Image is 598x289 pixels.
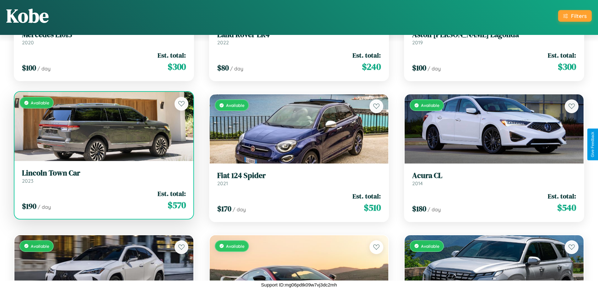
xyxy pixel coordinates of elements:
span: Available [226,243,245,249]
p: Support ID: mg06pdtk09w7vj3dc2mh [261,281,337,289]
a: Mercedes L10132020 [22,30,186,46]
a: Fiat 124 Spider2021 [217,171,381,186]
span: $ 240 [362,60,381,73]
span: $ 170 [217,203,231,214]
a: Land Rover LR42022 [217,30,381,46]
span: $ 100 [22,63,36,73]
a: Acura CL2014 [412,171,576,186]
span: $ 510 [364,201,381,214]
span: / day [230,65,243,72]
span: Available [421,103,439,108]
span: Available [31,243,49,249]
span: $ 190 [22,201,36,211]
span: $ 540 [557,201,576,214]
span: Available [421,243,439,249]
h3: Mercedes L1013 [22,30,186,39]
span: Est. total: [158,189,186,198]
span: 2019 [412,39,423,46]
span: Est. total: [548,192,576,201]
h3: Lincoln Town Car [22,169,186,178]
span: 2021 [217,180,228,186]
span: $ 300 [558,60,576,73]
span: / day [428,206,441,213]
span: $ 100 [412,63,426,73]
h3: Land Rover LR4 [217,30,381,39]
h3: Acura CL [412,171,576,180]
a: Aston [PERSON_NAME] Lagonda2019 [412,30,576,46]
a: Lincoln Town Car2023 [22,169,186,184]
span: $ 180 [412,203,426,214]
span: / day [38,204,51,210]
span: Available [31,100,49,105]
span: / day [428,65,441,72]
span: / day [233,206,246,213]
button: Filters [558,10,592,22]
h3: Fiat 124 Spider [217,171,381,180]
span: $ 80 [217,63,229,73]
span: Est. total: [353,51,381,60]
span: $ 300 [168,60,186,73]
h1: Kobe [6,3,49,29]
span: Est. total: [353,192,381,201]
span: 2014 [412,180,423,186]
h3: Aston [PERSON_NAME] Lagonda [412,30,576,39]
span: 2022 [217,39,229,46]
span: / day [37,65,51,72]
div: Give Feedback [590,132,595,157]
span: Available [226,103,245,108]
span: 2023 [22,178,33,184]
span: $ 570 [168,199,186,211]
span: Est. total: [158,51,186,60]
span: 2020 [22,39,34,46]
div: Filters [571,13,587,19]
span: Est. total: [548,51,576,60]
